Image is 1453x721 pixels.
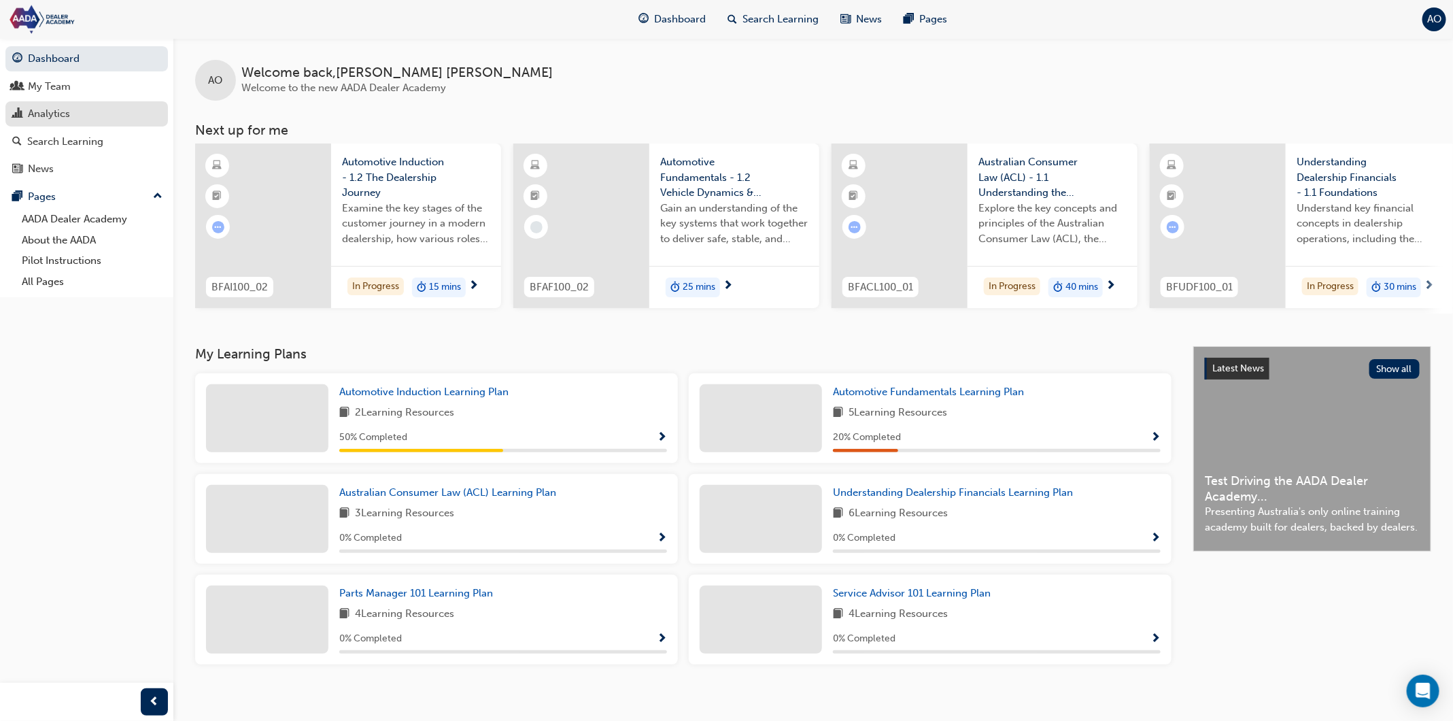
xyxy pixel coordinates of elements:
[984,278,1040,296] div: In Progress
[28,189,56,205] div: Pages
[833,430,901,446] span: 20 % Completed
[833,606,843,623] span: book-icon
[12,136,22,148] span: search-icon
[657,530,667,547] button: Show Progress
[1150,631,1161,648] button: Show Progress
[339,587,493,599] span: Parts Manager 101 Learning Plan
[5,184,168,209] button: Pages
[1106,280,1116,292] span: next-icon
[28,79,71,95] div: My Team
[1302,278,1358,296] div: In Progress
[339,606,349,623] span: book-icon
[1297,201,1445,247] span: Understand key financial concepts in dealership operations, including the difference between gros...
[212,221,224,233] span: learningRecordVerb_ATTEMPT-icon
[849,405,947,422] span: 5 Learning Resources
[468,280,479,292] span: next-icon
[339,405,349,422] span: book-icon
[195,346,1172,362] h3: My Learning Plans
[28,161,54,177] div: News
[833,505,843,522] span: book-icon
[1205,504,1420,535] span: Presenting Australia's only online training academy built for dealers, backed by dealers.
[16,209,168,230] a: AADA Dealer Academy
[638,11,649,28] span: guage-icon
[531,157,541,175] span: learningResourceType_ELEARNING-icon
[833,486,1073,499] span: Understanding Dealership Financials Learning Plan
[513,144,819,308] a: BFAF100_02Automotive Fundamentals - 1.2 Vehicle Dynamics & Control SystemsGain an understanding o...
[657,631,667,648] button: Show Progress
[16,250,168,271] a: Pilot Instructions
[1150,530,1161,547] button: Show Progress
[833,587,991,599] span: Service Advisor 101 Learning Plan
[657,429,667,446] button: Show Progress
[339,505,349,522] span: book-icon
[241,65,553,81] span: Welcome back , [PERSON_NAME] [PERSON_NAME]
[1384,280,1416,295] span: 30 mins
[1167,188,1177,205] span: booktick-icon
[856,12,882,27] span: News
[16,230,168,251] a: About the AADA
[849,505,948,522] span: 6 Learning Resources
[1150,633,1161,645] span: Show Progress
[848,280,913,295] span: BFACL100_01
[195,144,501,308] a: BFAI100_02Automotive Induction - 1.2 The Dealership JourneyExamine the key stages of the customer...
[342,154,490,201] span: Automotive Induction - 1.2 The Dealership Journey
[16,271,168,292] a: All Pages
[660,154,808,201] span: Automotive Fundamentals - 1.2 Vehicle Dynamics & Control Systems
[1150,432,1161,444] span: Show Progress
[531,188,541,205] span: booktick-icon
[1150,533,1161,545] span: Show Progress
[723,280,733,292] span: next-icon
[833,485,1078,501] a: Understanding Dealership Financials Learning Plan
[833,384,1029,400] a: Automotive Fundamentals Learning Plan
[1167,157,1177,175] span: learningResourceType_ELEARNING-icon
[5,74,168,99] a: My Team
[339,485,562,501] a: Australian Consumer Law (ACL) Learning Plan
[12,53,22,65] span: guage-icon
[978,201,1127,247] span: Explore the key concepts and principles of the Australian Consumer Law (ACL), the associated pena...
[530,221,543,233] span: learningRecordVerb_NONE-icon
[1427,12,1441,27] span: AO
[342,201,490,247] span: Examine the key stages of the customer journey in a modern dealership, how various roles and depa...
[12,108,22,120] span: chart-icon
[1297,154,1445,201] span: Understanding Dealership Financials - 1.1 Foundations
[657,633,667,645] span: Show Progress
[339,386,509,398] span: Automotive Induction Learning Plan
[1065,280,1098,295] span: 40 mins
[1422,7,1446,31] button: AO
[849,157,859,175] span: learningResourceType_ELEARNING-icon
[660,201,808,247] span: Gain an understanding of the key systems that work together to deliver safe, stable, and responsi...
[211,280,268,295] span: BFAI100_02
[1205,358,1420,380] a: Latest NewsShow all
[530,280,589,295] span: BFAF100_02
[209,73,223,88] span: AO
[339,486,556,499] span: Australian Consumer Law (ACL) Learning Plan
[1212,363,1264,374] span: Latest News
[833,405,843,422] span: book-icon
[429,280,461,295] span: 15 mins
[833,631,895,647] span: 0 % Completed
[1424,280,1434,292] span: next-icon
[213,157,222,175] span: learningResourceType_ELEARNING-icon
[830,5,893,33] a: news-iconNews
[978,154,1127,201] span: Australian Consumer Law (ACL) - 1.1 Understanding the ACL, Consumer Guarantees & the Role of Deal...
[1407,675,1439,707] div: Open Intercom Messenger
[347,278,404,296] div: In Progress
[150,694,160,711] span: prev-icon
[717,5,830,33] a: search-iconSearch Learning
[12,163,22,175] span: news-icon
[417,279,426,297] span: duration-icon
[657,533,667,545] span: Show Progress
[893,5,958,33] a: pages-iconPages
[849,221,861,233] span: learningRecordVerb_ATTEMPT-icon
[173,122,1453,138] h3: Next up for me
[355,505,454,522] span: 3 Learning Resources
[728,11,737,28] span: search-icon
[1053,279,1063,297] span: duration-icon
[5,46,168,71] a: Dashboard
[339,631,402,647] span: 0 % Completed
[1369,359,1420,379] button: Show all
[654,12,706,27] span: Dashboard
[12,81,22,93] span: people-icon
[5,129,168,154] a: Search Learning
